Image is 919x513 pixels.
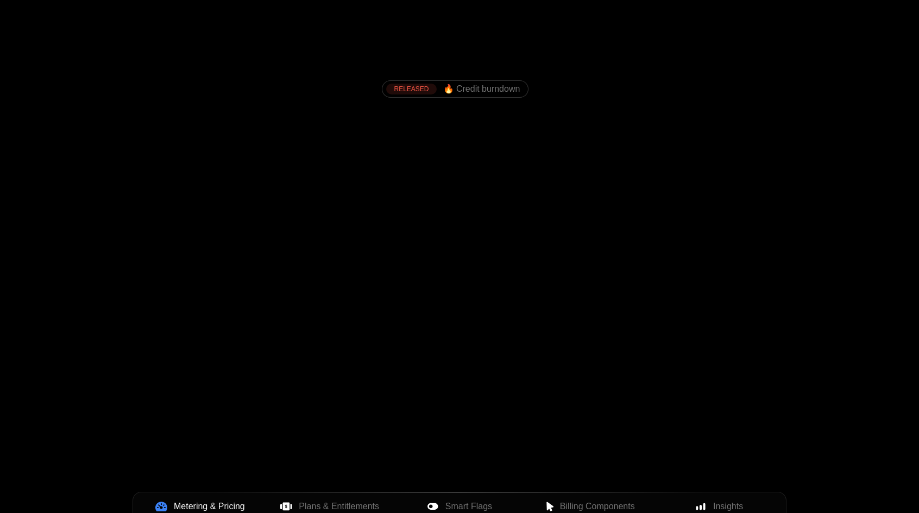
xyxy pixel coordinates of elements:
span: Metering & Pricing [174,500,245,513]
span: 🔥 Credit burndown [443,84,520,94]
span: Smart Flags [445,500,492,513]
a: [object Object],[object Object] [386,84,520,94]
span: Plans & Entitlements [299,500,379,513]
span: Insights [713,500,743,513]
span: Billing Components [560,500,635,513]
div: RELEASED [386,84,436,94]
